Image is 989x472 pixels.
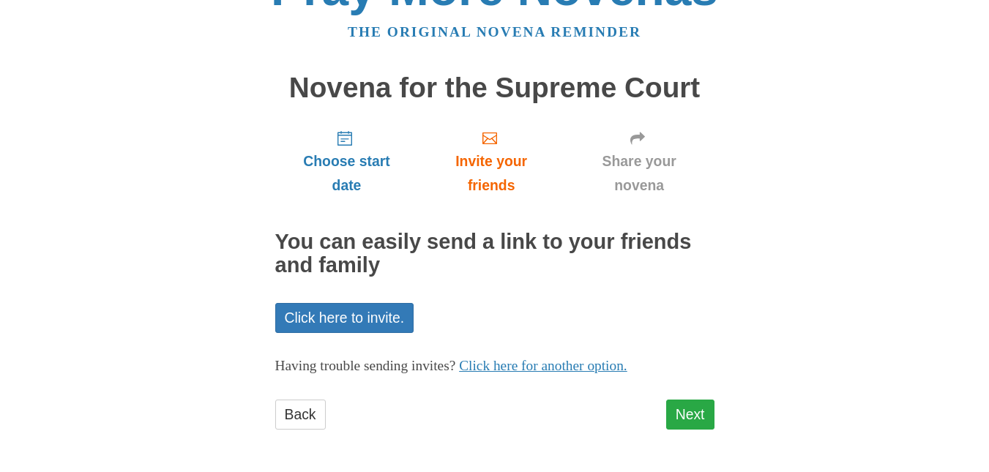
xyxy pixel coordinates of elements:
[666,400,714,430] a: Next
[564,118,714,205] a: Share your novena
[459,358,627,373] a: Click here for another option.
[275,400,326,430] a: Back
[418,118,564,205] a: Invite your friends
[275,118,419,205] a: Choose start date
[433,149,549,198] span: Invite your friends
[275,72,714,104] h1: Novena for the Supreme Court
[275,303,414,333] a: Click here to invite.
[290,149,404,198] span: Choose start date
[275,231,714,277] h2: You can easily send a link to your friends and family
[275,358,456,373] span: Having trouble sending invites?
[348,24,641,40] a: The original novena reminder
[579,149,700,198] span: Share your novena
